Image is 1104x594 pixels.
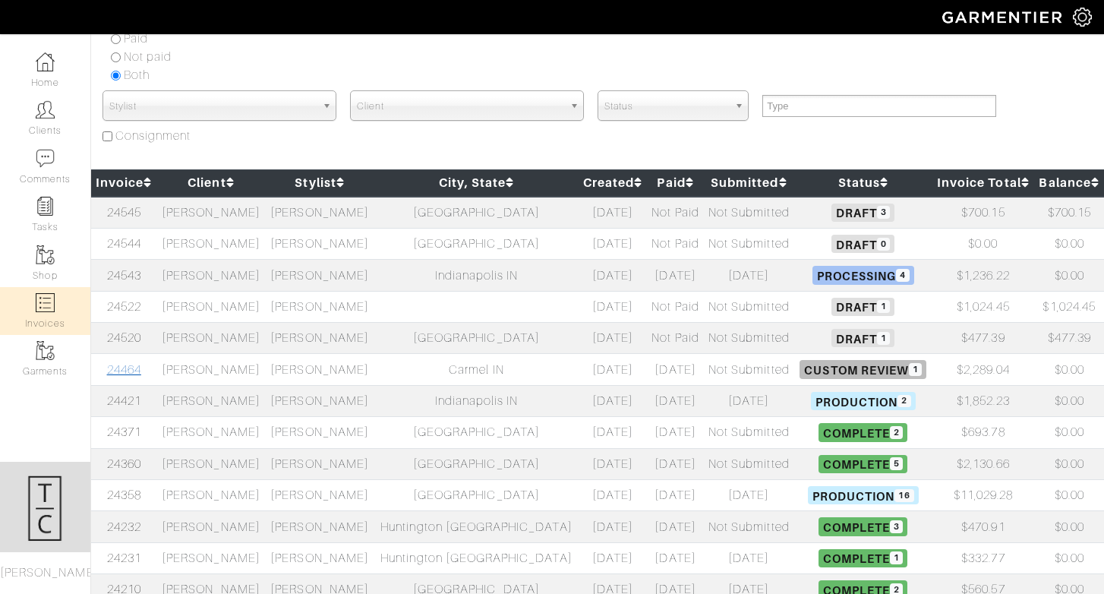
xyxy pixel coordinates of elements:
td: $477.39 [932,323,1034,354]
td: [PERSON_NAME] [156,197,265,229]
td: $0.00 [1034,448,1104,479]
td: [GEOGRAPHIC_DATA] [374,323,579,354]
td: [DATE] [648,479,704,510]
td: $1,236.22 [932,260,1034,291]
td: [DATE] [648,260,704,291]
td: [DATE] [704,542,795,573]
td: Not Submitted [704,511,795,542]
span: 1 [877,300,890,313]
span: Production [808,486,919,504]
img: garments-icon-b7da505a4dc4fd61783c78ac3ca0ef83fa9d6f193b1c9dc38574b1d14d53ca28.png [36,341,55,360]
td: $0.00 [1034,385,1104,416]
td: [PERSON_NAME] [266,542,374,573]
label: Both [124,66,150,84]
td: $693.78 [932,417,1034,448]
td: [DATE] [704,385,795,416]
td: [PERSON_NAME] [266,260,374,291]
span: 4 [896,269,909,282]
label: Not paid [124,48,172,66]
td: Indianapolis IN [374,260,579,291]
td: Not Paid [648,291,704,322]
td: [DATE] [579,542,647,573]
a: 24522 [107,300,141,314]
span: 3 [877,206,890,219]
td: [GEOGRAPHIC_DATA] [374,197,579,229]
td: Not Submitted [704,417,795,448]
td: [PERSON_NAME] [266,291,374,322]
td: $2,289.04 [932,354,1034,385]
label: Paid [124,30,148,48]
td: [PERSON_NAME] [266,511,374,542]
td: [PERSON_NAME] [266,197,374,229]
span: 5 [890,457,903,470]
td: Carmel IN [374,354,579,385]
td: [PERSON_NAME] [156,291,265,322]
span: 1 [890,551,903,564]
td: [PERSON_NAME] [266,448,374,479]
td: [DATE] [704,260,795,291]
span: Complete [819,517,907,536]
td: [DATE] [579,448,647,479]
td: $1,024.45 [1034,291,1104,322]
td: [DATE] [579,385,647,416]
span: Complete [819,423,907,441]
td: $0.00 [1034,260,1104,291]
a: Submitted [711,175,787,190]
a: Invoice Total [937,175,1030,190]
td: Not Paid [648,323,704,354]
label: Consignment [115,127,191,145]
a: City, State [439,175,515,190]
a: 24464 [107,363,141,377]
td: [PERSON_NAME] [156,228,265,259]
a: Client [188,175,234,190]
td: $477.39 [1034,323,1104,354]
td: [PERSON_NAME] [156,448,265,479]
td: [PERSON_NAME] [266,354,374,385]
img: orders-icon-0abe47150d42831381b5fb84f609e132dff9fe21cb692f30cb5eec754e2cba89.png [36,293,55,312]
td: [PERSON_NAME] [156,385,265,416]
span: Custom Review [800,360,926,378]
td: Not Submitted [704,197,795,229]
td: [DATE] [648,417,704,448]
a: Stylist [295,175,344,190]
td: [PERSON_NAME] [266,228,374,259]
td: [PERSON_NAME] [156,511,265,542]
a: 24358 [107,488,141,502]
td: [GEOGRAPHIC_DATA] [374,417,579,448]
td: [DATE] [579,511,647,542]
td: [DATE] [579,417,647,448]
td: $1,852.23 [932,385,1034,416]
span: 0 [877,238,890,251]
span: 1 [877,332,890,345]
a: 24520 [107,331,141,345]
td: Indianapolis IN [374,385,579,416]
span: Production [811,392,916,410]
span: 3 [890,520,903,533]
span: Complete [819,455,907,473]
a: Balance [1039,175,1099,190]
img: gear-icon-white-bd11855cb880d31180b6d7d6211b90ccbf57a29d726f0c71d8c61bd08dd39cc2.png [1073,8,1092,27]
a: 24545 [107,206,141,220]
span: Status [604,91,728,122]
td: [PERSON_NAME] [156,260,265,291]
img: dashboard-icon-dbcd8f5a0b271acd01030246c82b418ddd0df26cd7fceb0bd07c9910d44c42f6.png [36,52,55,71]
td: [PERSON_NAME] [266,479,374,510]
td: [PERSON_NAME] [156,323,265,354]
a: 24544 [107,237,141,251]
td: $0.00 [1034,354,1104,385]
a: 24360 [107,457,141,471]
img: reminder-icon-8004d30b9f0a5d33ae49ab947aed9ed385cf756f9e5892f1edd6e32f2345188e.png [36,197,55,216]
td: $700.15 [1034,197,1104,229]
img: garments-icon-b7da505a4dc4fd61783c78ac3ca0ef83fa9d6f193b1c9dc38574b1d14d53ca28.png [36,245,55,264]
td: [PERSON_NAME] [156,354,265,385]
a: Created [583,175,642,190]
td: [DATE] [579,479,647,510]
td: $332.77 [932,542,1034,573]
td: [PERSON_NAME] [156,542,265,573]
td: $0.00 [1034,479,1104,510]
td: [DATE] [579,197,647,229]
td: [DATE] [648,448,704,479]
td: $2,130.66 [932,448,1034,479]
td: Huntington [GEOGRAPHIC_DATA] [374,511,579,542]
td: [DATE] [579,291,647,322]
